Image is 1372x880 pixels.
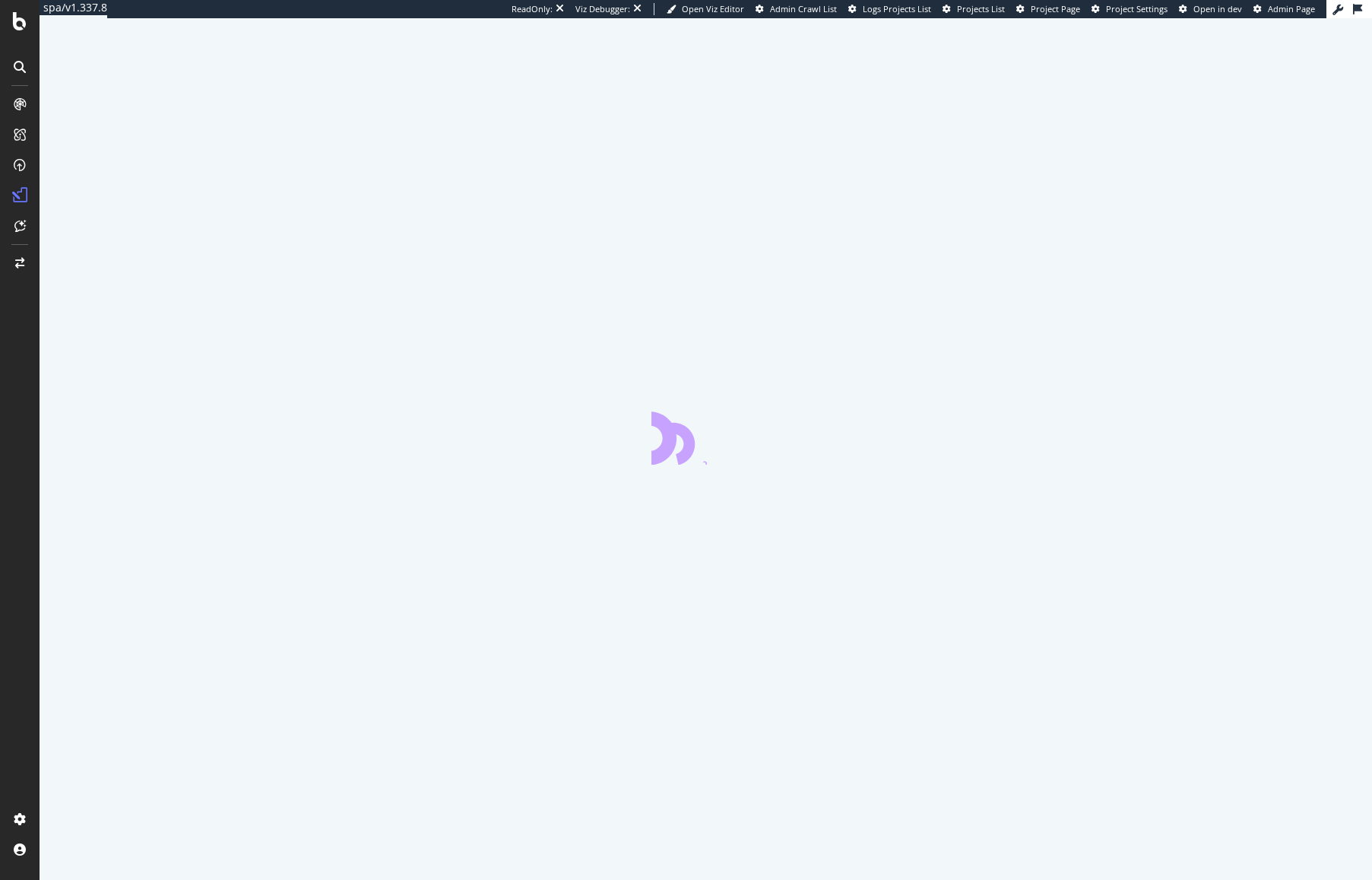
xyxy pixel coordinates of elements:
a: Open Viz Editor [667,3,744,15]
span: Logs Projects List [863,3,931,14]
div: ReadOnly: [512,3,553,15]
div: animation [651,410,761,465]
a: Admin Crawl List [756,3,837,15]
div: Viz Debugger: [575,3,630,15]
span: Admin Page [1268,3,1315,14]
a: Projects List [943,3,1005,15]
span: Open Viz Editor [682,3,744,14]
span: Projects List [957,3,1005,14]
a: Open in dev [1179,3,1242,15]
span: Admin Crawl List [770,3,837,14]
a: Project Settings [1092,3,1168,15]
a: Logs Projects List [848,3,931,15]
span: Project Settings [1106,3,1168,14]
span: Project Page [1031,3,1080,14]
a: Admin Page [1253,3,1315,15]
span: Open in dev [1193,3,1242,14]
a: Project Page [1016,3,1080,15]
